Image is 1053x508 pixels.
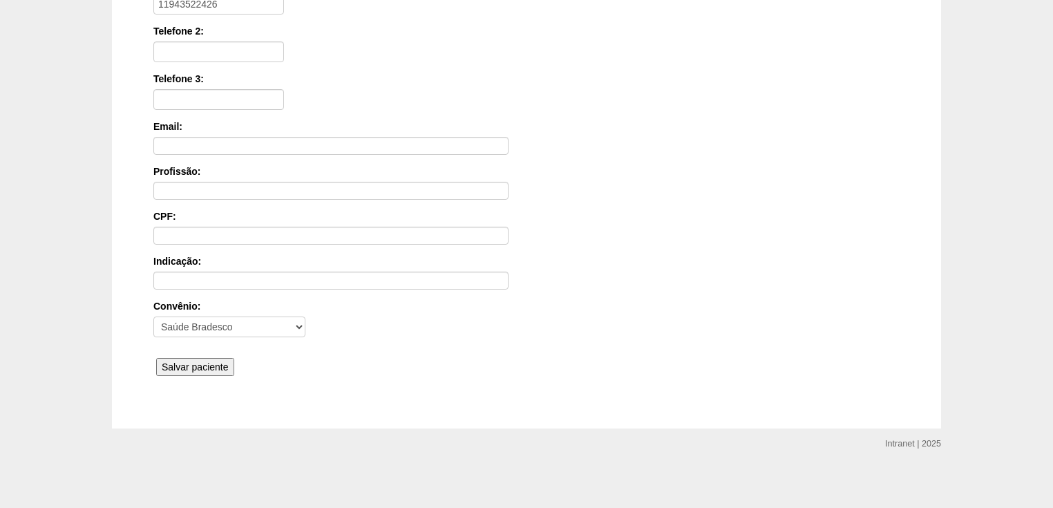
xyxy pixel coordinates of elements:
label: Telefone 2: [153,24,900,38]
label: Email: [153,120,900,133]
input: Salvar paciente [156,358,234,376]
label: Profissão: [153,164,900,178]
label: Indicação: [153,254,900,268]
label: Convênio: [153,299,900,313]
label: Telefone 3: [153,72,900,86]
div: Intranet | 2025 [885,437,941,451]
label: CPF: [153,209,900,223]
